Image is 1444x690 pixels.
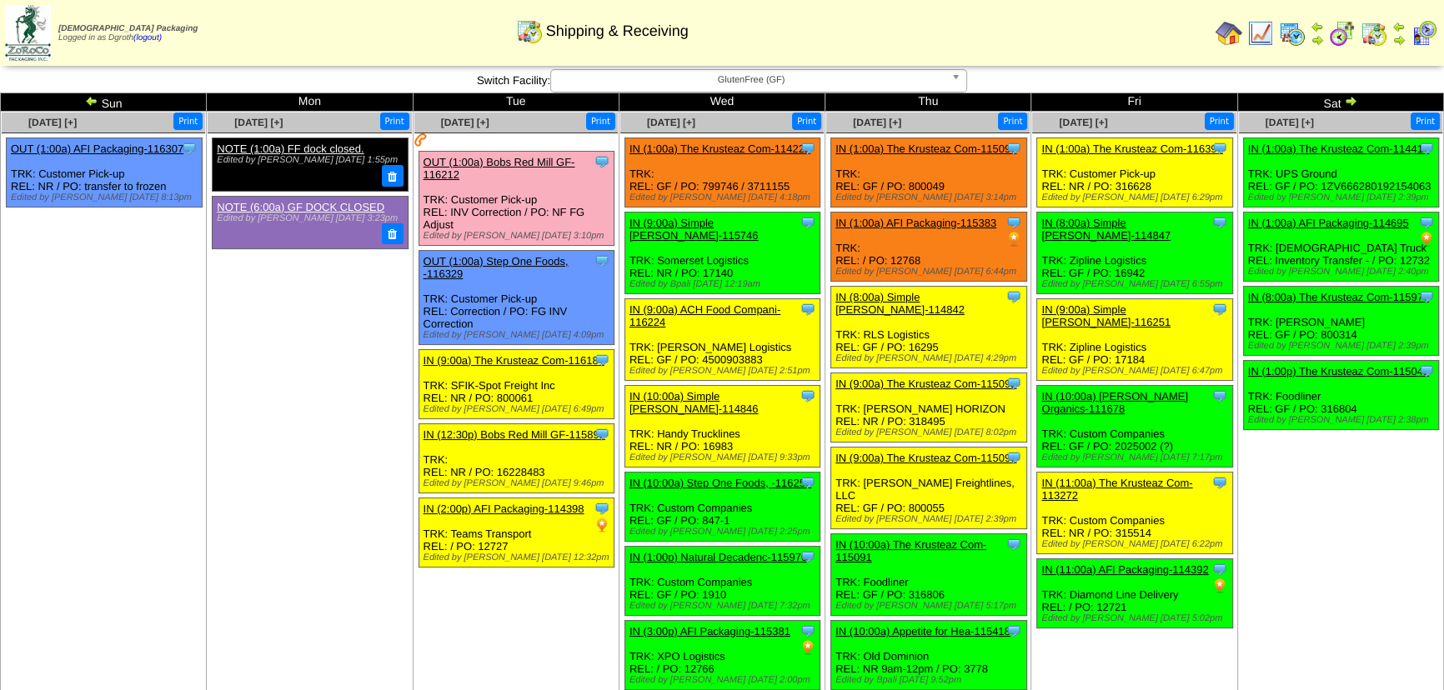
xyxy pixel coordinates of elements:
[835,601,1026,611] div: Edited by [PERSON_NAME] [DATE] 5:17pm
[831,287,1027,368] div: TRK: RLS Logistics REL: GF / PO: 16295
[424,330,614,340] div: Edited by [PERSON_NAME] [DATE] 4:09pm
[1211,474,1228,491] img: Tooltip
[1418,362,1435,379] img: Tooltip
[1279,20,1306,47] img: calendarprod.gif
[217,213,399,223] div: Edited by [PERSON_NAME] [DATE] 3:23pm
[419,498,614,567] div: TRK: Teams Transport REL: / PO: 12727
[1248,341,1439,351] div: Edited by [PERSON_NAME] [DATE] 2:39pm
[835,267,1026,277] div: Edited by [PERSON_NAME] [DATE] 6:44pm
[207,93,413,112] td: Mon
[629,625,790,637] a: IN (3:00p) AFI Packaging-115381
[831,447,1027,529] div: TRK: [PERSON_NAME] Freightlines, LLC REL: GF / PO: 800055
[1344,94,1357,107] img: arrowright.gif
[800,548,816,565] img: Tooltip
[419,350,614,419] div: TRK: SFIK-Spot Freight Inc REL: NR / PO: 800061
[629,142,810,155] a: IN (1:00a) The Krusteaz Com-114222
[647,117,695,128] a: [DATE] [+]
[629,527,820,537] div: Edited by [PERSON_NAME] [DATE] 2:25pm
[1243,212,1439,282] div: TRK: [DEMOGRAPHIC_DATA] Truck REL: Inventory Transfer - / PO: 12732
[998,112,1027,130] button: Print
[1211,577,1228,594] img: PO
[413,93,619,112] td: Tue
[1005,214,1022,231] img: Tooltip
[1392,20,1406,33] img: arrowleft.gif
[1005,536,1022,552] img: Tooltip
[629,551,807,563] a: IN (1:00p) Natural Decadenc-115970
[424,428,605,441] a: IN (12:30p) Bobs Red Mill GF-115898
[1216,20,1242,47] img: home.gif
[424,404,614,414] div: Edited by [PERSON_NAME] [DATE] 6:49pm
[133,33,162,42] a: (logout)
[629,390,759,415] a: IN (10:00a) Simple [PERSON_NAME]-114846
[1248,365,1429,377] a: IN (1:00p) The Krusteaz Com-115045
[800,622,816,639] img: Tooltip
[1037,299,1233,381] div: TRK: Zipline Logistics REL: GF / PO: 17184
[414,133,428,147] img: Customer has been contacted and delivery has been arranged
[1248,267,1439,277] div: Edited by [PERSON_NAME] [DATE] 2:40pm
[382,165,404,187] button: Delete Note
[1211,214,1228,231] img: Tooltip
[624,386,820,467] div: TRK: Handy Trucklines REL: NR / PO: 16983
[85,94,98,107] img: arrowleft.gif
[1329,20,1356,47] img: calendarblend.gif
[234,117,283,128] span: [DATE] [+]
[1037,386,1233,467] div: TRK: Custom Companies REL: GF / PO: 2025002 (?)
[792,112,821,130] button: Print
[441,117,489,128] span: [DATE] [+]
[835,514,1026,524] div: Edited by [PERSON_NAME] [DATE] 2:39pm
[1041,563,1208,576] a: IN (11:00a) AFI Packaging-114392
[629,192,820,202] div: Edited by [PERSON_NAME] [DATE] 4:18pm
[419,251,614,345] div: TRK: Customer Pick-up REL: Correction / PO: FG INV Correction
[1041,390,1188,415] a: IN (10:00a) [PERSON_NAME] Organics-111678
[853,117,901,128] a: [DATE] [+]
[835,675,1026,685] div: Edited by Bpali [DATE] 9:52pm
[831,621,1027,690] div: TRK: Old Dominion REL: NR 9am-12pm / PO: 3778
[173,112,203,130] button: Print
[382,223,404,245] button: Delete Note
[424,156,575,181] a: OUT (1:00a) Bobs Red Mill GF-116212
[424,502,584,515] a: IN (2:00p) AFI Packaging-114398
[11,192,202,202] div: Edited by [PERSON_NAME] [DATE] 8:13pm
[424,552,614,562] div: Edited by [PERSON_NAME] [DATE] 12:32pm
[58,24,198,33] span: [DEMOGRAPHIC_DATA] Packaging
[1248,291,1429,303] a: IN (8:00a) The Krusteaz Com-115977
[1041,477,1192,502] a: IN (11:00a) The Krusteaz Com-113272
[1059,117,1107,128] span: [DATE] [+]
[835,142,1016,155] a: IN (1:00a) The Krusteaz Com-115097
[835,291,965,316] a: IN (8:00a) Simple [PERSON_NAME]-114842
[217,155,399,165] div: Edited by [PERSON_NAME] [DATE] 1:55pm
[800,140,816,157] img: Tooltip
[5,5,51,61] img: zoroco-logo-small.webp
[1248,415,1439,425] div: Edited by [PERSON_NAME] [DATE] 2:38pm
[516,17,543,44] img: calendarinout.gif
[629,452,820,462] div: Edited by [PERSON_NAME] [DATE] 9:33pm
[835,427,1026,437] div: Edited by [PERSON_NAME] [DATE] 8:02pm
[831,534,1027,616] div: TRK: Foodliner REL: GF / PO: 316806
[1418,214,1435,231] img: Tooltip
[629,675,820,685] div: Edited by [PERSON_NAME] [DATE] 2:00pm
[1266,117,1314,128] a: [DATE] [+]
[1211,561,1228,577] img: Tooltip
[1311,20,1324,33] img: arrowleft.gif
[1041,142,1222,155] a: IN (1:00a) The Krusteaz Com-116397
[835,625,1010,637] a: IN (10:00a) Appetite for Hea-115418
[7,138,203,207] div: TRK: Customer Pick-up REL: NR / PO: transfer to frozen
[424,478,614,488] div: Edited by [PERSON_NAME] [DATE] 9:46pm
[1037,138,1233,207] div: TRK: Customer Pick-up REL: NR / PO: 316628
[419,424,614,493] div: TRK: REL: NR / PO: 16228483
[831,212,1027,282] div: TRK: REL: / PO: 12768
[1411,20,1437,47] img: calendarcustomer.gif
[594,153,610,170] img: Tooltip
[11,142,183,155] a: OUT (1:00a) AFI Packaging-116307
[624,212,820,294] div: TRK: Somerset Logistics REL: NR / PO: 17140
[1418,231,1435,247] img: PO
[1041,452,1232,462] div: Edited by [PERSON_NAME] [DATE] 7:17pm
[1243,138,1439,207] div: TRK: UPS Ground REL: GF / PO: 1ZV666280192154063
[1411,112,1440,130] button: Print
[629,601,820,611] div: Edited by [PERSON_NAME] [DATE] 7:32pm
[1392,33,1406,47] img: arrowright.gif
[624,472,820,542] div: TRK: Custom Companies REL: GF / PO: 847-1
[835,217,996,229] a: IN (1:00a) AFI Packaging-115383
